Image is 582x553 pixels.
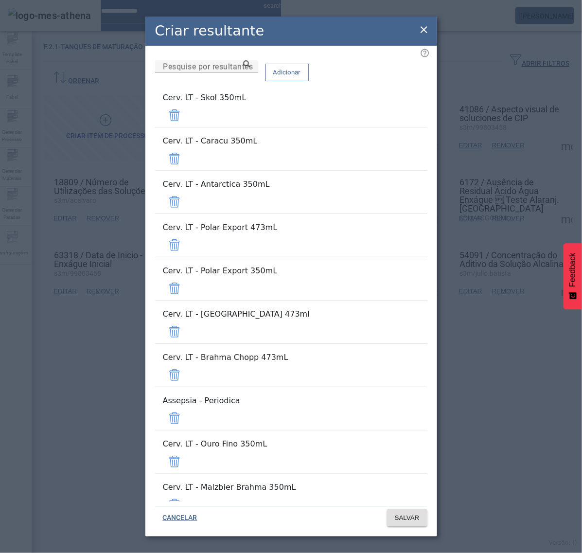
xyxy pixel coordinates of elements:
[564,243,582,309] button: Feedback - Mostrar pesquisa
[163,395,420,407] div: Assepsia - Periodica
[163,513,197,523] span: CANCELAR
[395,513,420,523] span: SALVAR
[163,438,420,450] div: Cerv. LT - Ouro Fino 350mL
[163,135,420,147] div: Cerv. LT - Caracu 350mL
[163,352,420,363] div: Cerv. LT - Brahma Chopp 473mL
[273,68,301,77] span: Adicionar
[163,62,253,71] mat-label: Pesquise por resultantes
[163,482,420,493] div: Cerv. LT - Malzbier Brahma 350mL
[387,509,427,527] button: SALVAR
[163,308,420,320] div: Cerv. LT - [GEOGRAPHIC_DATA] 473ml
[163,265,420,277] div: Cerv. LT - Polar Export 350mL
[163,178,420,190] div: Cerv. LT - Antarctica 350mL
[163,61,250,72] input: Number
[265,64,309,81] button: Adicionar
[163,92,420,104] div: Cerv. LT - Skol 350mL
[163,222,420,233] div: Cerv. LT - Polar Export 473mL
[155,509,205,527] button: CANCELAR
[155,20,265,41] h2: Criar resultante
[568,253,577,287] span: Feedback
